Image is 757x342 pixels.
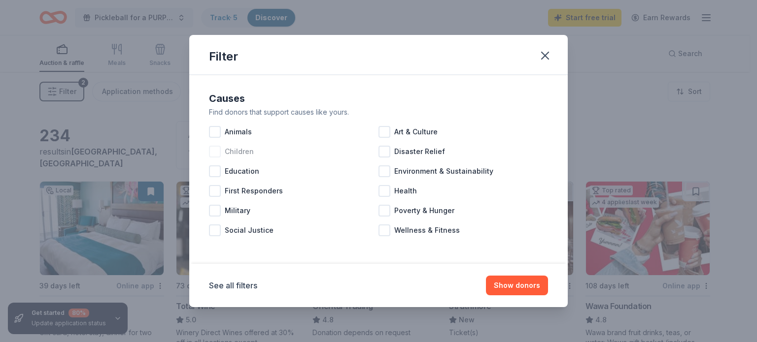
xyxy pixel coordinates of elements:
span: Health [394,185,417,197]
span: Children [225,146,254,157]
span: Disaster Relief [394,146,445,157]
span: Poverty & Hunger [394,205,454,217]
span: Social Justice [225,224,274,236]
div: Causes [209,91,548,106]
span: Animals [225,126,252,138]
span: Art & Culture [394,126,438,138]
div: Filter [209,49,238,64]
span: Military [225,205,250,217]
span: Wellness & Fitness [394,224,460,236]
span: Environment & Sustainability [394,165,493,177]
button: See all filters [209,280,257,291]
div: Find donors that support causes like yours. [209,106,548,118]
button: Show donors [486,276,548,295]
span: First Responders [225,185,283,197]
span: Education [225,165,259,177]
